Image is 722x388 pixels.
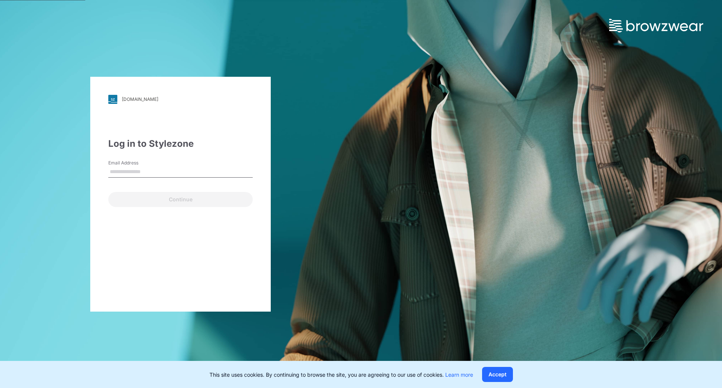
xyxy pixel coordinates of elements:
div: [DOMAIN_NAME] [122,96,158,102]
p: This site uses cookies. By continuing to browse the site, you are agreeing to our use of cookies. [209,371,473,379]
button: Accept [482,367,513,382]
img: browzwear-logo.73288ffb.svg [609,19,703,32]
a: Learn more [445,371,473,378]
img: svg+xml;base64,PHN2ZyB3aWR0aD0iMjgiIGhlaWdodD0iMjgiIHZpZXdCb3g9IjAgMCAyOCAyOCIgZmlsbD0ibm9uZSIgeG... [108,95,117,104]
label: Email Address [108,160,161,166]
a: [DOMAIN_NAME] [108,95,253,104]
div: Log in to Stylezone [108,137,253,151]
